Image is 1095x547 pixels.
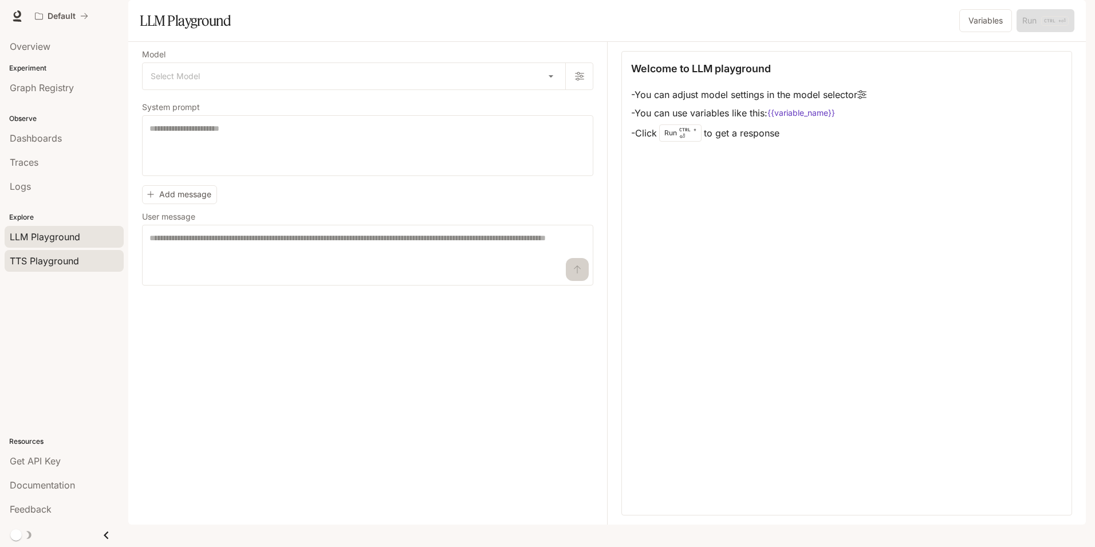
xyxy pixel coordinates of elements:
code: {{variable_name}} [767,107,835,119]
li: - You can adjust model settings in the model selector [631,85,866,104]
li: - Click to get a response [631,122,866,144]
h1: LLM Playground [140,9,231,32]
p: ⏎ [679,126,696,140]
p: System prompt [142,103,200,111]
p: Default [48,11,76,21]
p: User message [142,213,195,221]
span: Select Model [151,71,200,82]
p: CTRL + [679,126,696,133]
button: All workspaces [30,5,93,28]
button: Add message [142,185,217,204]
button: Variables [959,9,1012,32]
p: Welcome to LLM playground [631,61,771,76]
div: Select Model [143,63,565,89]
li: - You can use variables like this: [631,104,866,122]
p: Model [142,50,166,58]
div: Run [659,124,702,142]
